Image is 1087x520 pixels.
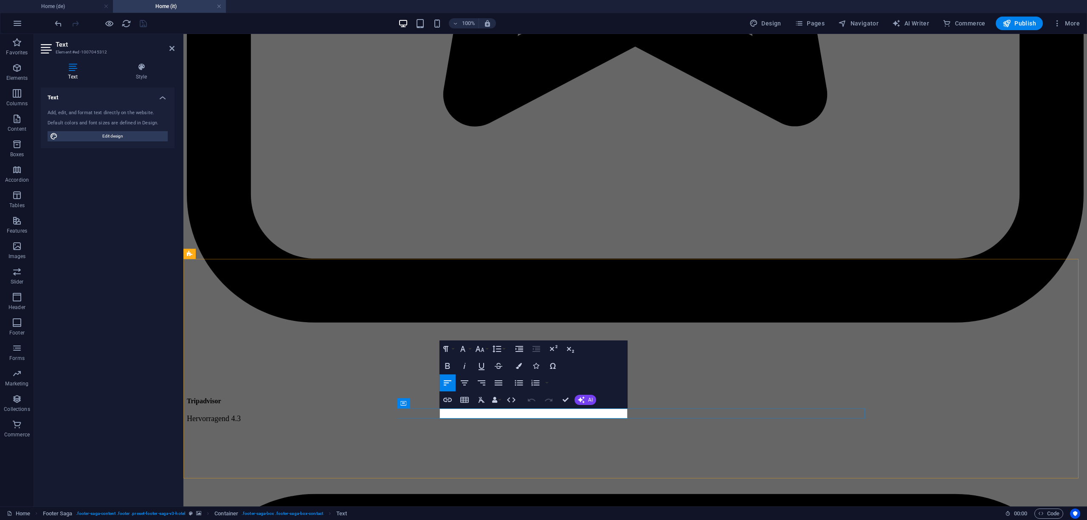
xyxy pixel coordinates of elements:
p: Header [8,304,25,311]
i: This element contains a background [196,511,201,516]
button: Clear Formatting [473,391,490,408]
button: More [1050,17,1083,30]
span: More [1053,19,1080,28]
button: Commerce [939,17,989,30]
button: Align Left [439,374,456,391]
button: Click here to leave preview mode and continue editing [104,18,114,28]
button: Navigator [835,17,882,30]
button: Pages [791,17,828,30]
button: Confirm (Ctrl+⏎) [558,391,574,408]
button: AI [574,395,596,405]
p: Forms [9,355,25,362]
i: On resize automatically adjust zoom level to fit chosen device. [484,20,491,27]
p: Marketing [5,380,28,387]
p: Tables [9,202,25,209]
p: Content [8,126,26,132]
div: Add, edit, and format text directly on the website. [48,110,168,117]
button: Font Size [473,340,490,357]
span: . footer-saga-content .footer .preset-footer-saga-v3-hotel [76,509,186,519]
a: Click to cancel selection. Double-click to open Pages [7,509,30,519]
button: Ordered List [527,374,543,391]
h6: Session time [1005,509,1028,519]
button: Font Family [456,340,473,357]
button: 100% [449,18,479,28]
p: Accordion [5,177,29,183]
p: Footer [9,329,25,336]
p: Elements [6,75,28,82]
h4: Text [41,87,175,103]
button: Insert Table [456,391,473,408]
button: Paragraph Format [439,340,456,357]
h6: 100% [462,18,475,28]
h4: Text [41,63,108,81]
span: : [1020,510,1021,517]
button: Italic (Ctrl+I) [456,357,473,374]
p: Boxes [10,151,24,158]
button: Unordered List [511,374,527,391]
button: Bold (Ctrl+B) [439,357,456,374]
button: undo [53,18,63,28]
i: Undo: Change text (Ctrl+Z) [54,19,63,28]
div: Design (Ctrl+Alt+Y) [746,17,785,30]
button: Design [746,17,785,30]
div: Default colors and font sizes are defined in Design. [48,120,168,127]
button: Insert Link [439,391,456,408]
p: Favorites [6,49,28,56]
button: Underline (Ctrl+U) [473,357,490,374]
button: Ordered List [543,374,550,391]
button: Align Center [456,374,473,391]
p: Columns [6,100,28,107]
span: Commerce [943,19,986,28]
span: Edit design [60,131,165,141]
nav: breadcrumb [43,509,347,519]
p: Images [8,253,26,260]
span: AI Writer [892,19,929,28]
button: Icons [528,357,544,374]
span: Click to select. Double-click to edit [336,509,347,519]
span: 00 00 [1014,509,1027,519]
button: Increase Indent [511,340,527,357]
span: . footer-saga-box .footer-saga-box-contact [242,509,323,519]
h3: Element #ed-1007045312 [56,48,158,56]
button: Colors [511,357,527,374]
i: Reload page [121,19,131,28]
p: Features [7,228,27,234]
button: Subscript [562,340,578,357]
h2: Text [56,41,175,48]
button: Align Justify [490,374,507,391]
button: Superscript [545,340,561,357]
span: Click to select. Double-click to edit [214,509,238,519]
span: Design [749,19,781,28]
button: Decrease Indent [528,340,544,357]
span: Navigator [838,19,879,28]
button: Align Right [473,374,490,391]
span: Pages [795,19,825,28]
button: Data Bindings [490,391,502,408]
p: Commerce [4,431,30,438]
button: Publish [996,17,1043,30]
span: Publish [1003,19,1036,28]
p: Slider [11,278,24,285]
h4: Home (it) [113,2,226,11]
button: Line Height [490,340,507,357]
button: AI Writer [889,17,932,30]
button: Edit design [48,131,168,141]
button: Undo (Ctrl+Z) [524,391,540,408]
button: Strikethrough [490,357,507,374]
span: AI [588,397,593,402]
span: Code [1038,509,1059,519]
span: Click to select. Double-click to edit [43,509,73,519]
i: This element is a customizable preset [189,511,193,516]
button: reload [121,18,131,28]
button: Redo (Ctrl+Shift+Z) [541,391,557,408]
button: Special Characters [545,357,561,374]
p: Collections [4,406,30,413]
button: HTML [503,391,519,408]
button: Usercentrics [1070,509,1080,519]
button: Code [1034,509,1063,519]
h4: Style [108,63,175,81]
